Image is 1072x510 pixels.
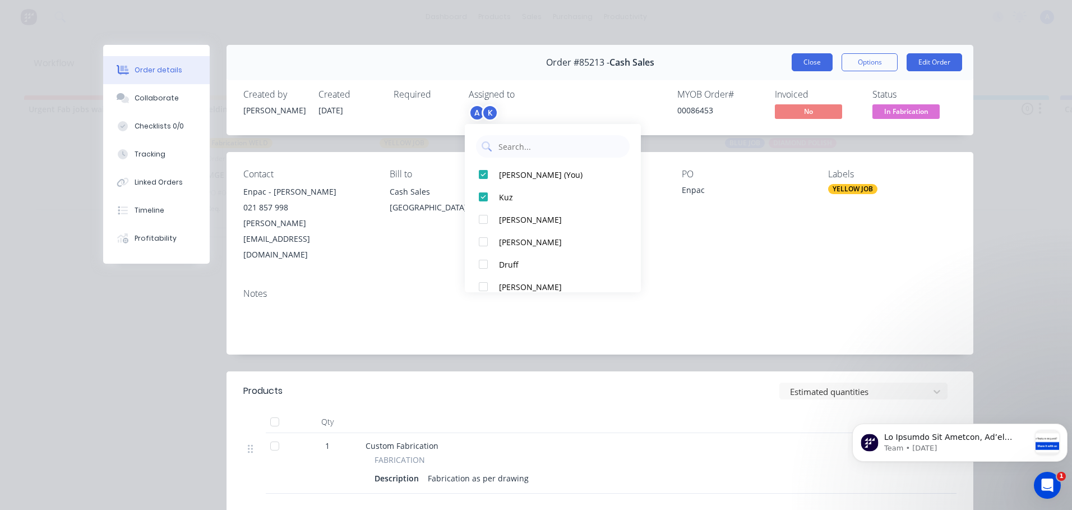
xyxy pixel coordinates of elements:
[243,184,372,200] div: Enpac - [PERSON_NAME]
[294,411,361,433] div: Qty
[318,89,380,100] div: Created
[682,184,810,200] div: Enpac
[103,140,210,168] button: Tracking
[792,53,833,71] button: Close
[243,288,957,299] div: Notes
[775,89,859,100] div: Invoiced
[243,169,372,180] div: Contact
[243,89,305,100] div: Created by
[243,104,305,116] div: [PERSON_NAME]
[243,200,372,215] div: 021 857 998
[469,104,498,121] button: AK
[394,89,455,100] div: Required
[1034,472,1061,499] iframe: Intercom live chat
[103,168,210,196] button: Linked Orders
[135,233,177,243] div: Profitability
[682,169,810,180] div: PO
[546,57,609,68] span: Order #85213 -
[482,104,498,121] div: K
[135,65,182,75] div: Order details
[677,104,761,116] div: 00086453
[1057,472,1066,481] span: 1
[375,454,425,466] span: FABRICATION
[465,253,641,275] button: Druff
[828,169,957,180] div: Labels
[842,53,898,71] button: Options
[469,104,486,121] div: A
[423,470,533,486] div: Fabrication as per drawing
[243,215,372,263] div: [PERSON_NAME][EMAIL_ADDRESS][DOMAIN_NAME]
[499,236,617,248] div: [PERSON_NAME]
[609,57,654,68] span: Cash Sales
[103,224,210,252] button: Profitability
[103,196,210,224] button: Timeline
[465,208,641,231] button: [PERSON_NAME]
[103,112,210,140] button: Checklists 0/0
[465,275,641,298] button: [PERSON_NAME]
[135,93,179,103] div: Collaborate
[469,89,581,100] div: Assigned to
[366,440,438,451] span: Custom Fabrication
[872,104,940,118] span: In Fabrication
[465,231,641,253] button: [PERSON_NAME]
[103,84,210,112] button: Collaborate
[390,200,518,215] div: [GEOGRAPHIC_DATA],
[497,135,624,158] input: Search...
[499,214,617,226] div: [PERSON_NAME]
[465,163,641,186] button: [PERSON_NAME] (You)
[848,401,1072,480] iframe: Intercom notifications message
[325,440,330,452] span: 1
[375,470,423,486] div: Description
[465,186,641,208] button: Kuz
[103,56,210,84] button: Order details
[872,89,957,100] div: Status
[135,149,165,159] div: Tracking
[499,169,617,181] div: [PERSON_NAME] (You)
[828,184,877,194] div: YELLOW JOB
[390,169,518,180] div: Bill to
[677,89,761,100] div: MYOB Order #
[135,121,184,131] div: Checklists 0/0
[36,42,182,52] p: Message from Team, sent 3w ago
[499,191,617,203] div: Kuz
[775,104,842,118] span: No
[499,281,617,293] div: [PERSON_NAME]
[872,104,940,121] button: In Fabrication
[499,259,617,270] div: Druff
[390,184,518,200] div: Cash Sales
[390,184,518,220] div: Cash Sales[GEOGRAPHIC_DATA],
[907,53,962,71] button: Edit Order
[243,184,372,263] div: Enpac - [PERSON_NAME]021 857 998[PERSON_NAME][EMAIL_ADDRESS][DOMAIN_NAME]
[318,105,343,116] span: [DATE]
[243,384,283,398] div: Products
[135,177,183,187] div: Linked Orders
[135,205,164,215] div: Timeline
